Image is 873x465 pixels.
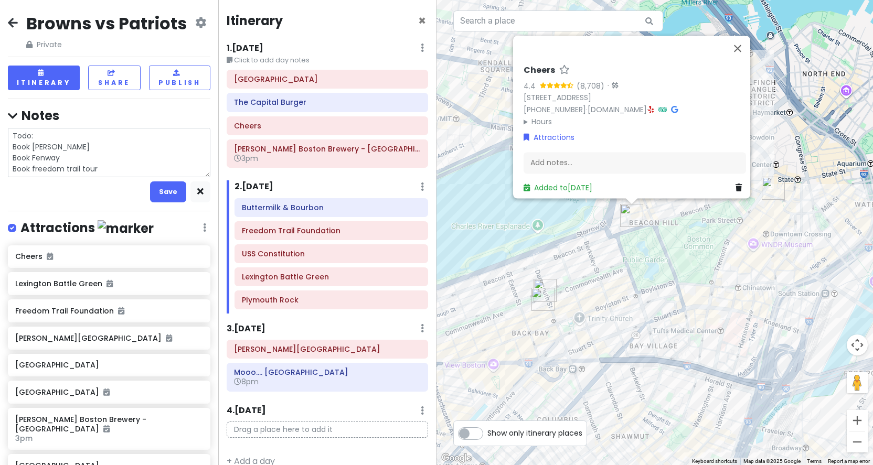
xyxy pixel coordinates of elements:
div: 4.4 [524,80,540,92]
h6: The Capital Burger [234,98,421,107]
h6: Lexington Battle Green [15,279,203,288]
p: Drag a place here to add it [227,421,428,438]
span: 3pm [234,153,258,164]
a: Attractions [524,132,574,143]
button: Map camera controls [847,334,868,355]
img: marker [98,220,154,236]
span: 8pm [234,376,259,387]
h6: Freedom Trail Foundation [15,306,203,316]
button: Drag Pegman onto the map to open Street View [847,372,868,393]
h6: 4 . [DATE] [227,405,266,416]
i: Google Maps [671,106,678,113]
button: Zoom out [847,431,868,452]
h6: [GEOGRAPHIC_DATA] [15,360,203,370]
small: Click to add day notes [227,55,428,66]
button: Keyboard shortcuts [692,458,737,465]
h2: Browns vs Patriots [26,13,187,35]
h4: Attractions [20,220,154,237]
a: Star place [559,65,570,76]
img: Google [439,451,474,465]
div: · [604,81,618,92]
span: Show only itinerary places [487,427,582,439]
a: [STREET_ADDRESS] [524,92,591,103]
h6: [PERSON_NAME][GEOGRAPHIC_DATA] [15,333,203,343]
summary: Hours [524,116,746,127]
i: Tripadvisor [658,106,667,113]
div: Freedom Trail Foundation [762,177,785,200]
div: · · [524,65,746,127]
div: (8,708) [577,80,604,92]
h6: 1 . [DATE] [227,43,263,54]
span: Private [26,39,187,50]
button: Close [725,36,750,61]
span: Close itinerary [418,12,426,29]
i: Added to itinerary [166,334,172,342]
h4: Notes [8,107,210,124]
h6: Freedom Trail Foundation [242,226,421,235]
h6: Fenway Park [234,74,421,84]
h6: [PERSON_NAME] Boston Brewery - [GEOGRAPHIC_DATA] [15,415,203,434]
div: Add notes... [524,152,746,174]
i: Added to itinerary [107,280,113,287]
h6: Cheers [524,65,555,76]
h6: [GEOGRAPHIC_DATA] [15,387,203,397]
h6: Samuel Adams Boston Brewery - Jamaica Plain [234,144,421,154]
h6: Plymouth Rock [242,295,421,305]
h6: Cheers [234,121,421,131]
a: Added to[DATE] [524,182,592,193]
a: [DOMAIN_NAME] [588,104,647,115]
button: Close [418,15,426,27]
div: Buttermilk & Bourbon [534,279,557,302]
div: Cheers [620,204,643,227]
i: Added to itinerary [47,253,53,260]
i: Added to itinerary [103,425,110,432]
h6: Gillette Stadium [234,344,421,354]
h6: 3 . [DATE] [227,323,265,334]
h6: USS Constitution [242,249,421,258]
button: Zoom in [847,410,868,431]
h6: Buttermilk & Bourbon [242,203,421,212]
i: Added to itinerary [103,388,110,396]
input: Search a place [453,10,663,31]
h6: Lexington Battle Green [242,272,421,282]
a: Open this area in Google Maps (opens a new window) [439,451,474,465]
span: Map data ©2025 Google [743,458,801,464]
h6: Cheers [15,252,203,261]
h4: Itinerary [227,13,283,29]
span: 3pm [15,433,33,444]
i: Added to itinerary [118,307,124,315]
div: The Capital Burger [531,288,555,311]
a: Terms (opens in new tab) [807,458,822,464]
h6: 2 . [DATE] [235,181,273,192]
button: Share [88,66,141,90]
button: Itinerary [8,66,80,90]
a: [PHONE_NUMBER] [524,104,586,115]
button: Publish [149,66,210,90]
a: Report a map error [828,458,870,464]
h6: Mooo.... Seaport [234,367,421,377]
textarea: Todo: Book [PERSON_NAME] Book Fenway Book freedom trail tour [8,128,210,177]
a: Delete place [736,182,746,193]
button: Save [150,181,186,202]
